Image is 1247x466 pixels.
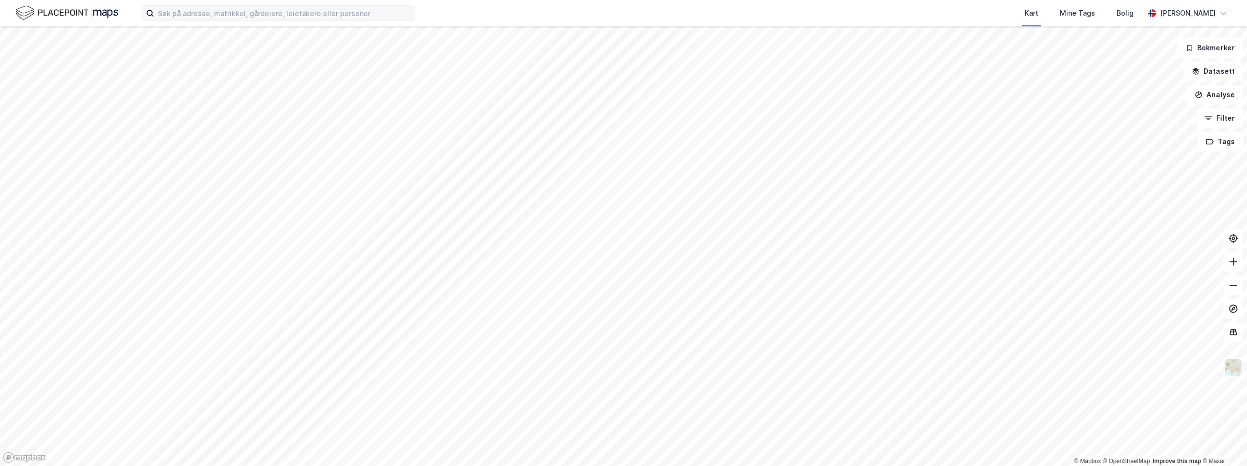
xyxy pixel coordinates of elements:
iframe: Chat Widget [1198,419,1247,466]
img: Z [1224,358,1243,377]
a: Mapbox homepage [3,452,46,463]
button: Bokmerker [1177,38,1243,58]
img: logo.f888ab2527a4732fd821a326f86c7f29.svg [16,4,118,21]
input: Søk på adresse, matrikkel, gårdeiere, leietakere eller personer [154,6,415,21]
a: Mapbox [1074,458,1101,465]
a: Improve this map [1153,458,1201,465]
div: Kontrollprogram for chat [1198,419,1247,466]
button: Datasett [1183,62,1243,81]
button: Filter [1196,108,1243,128]
button: Tags [1198,132,1243,151]
button: Analyse [1186,85,1243,105]
a: OpenStreetMap [1103,458,1150,465]
div: Kart [1025,7,1038,19]
div: Bolig [1117,7,1134,19]
div: [PERSON_NAME] [1160,7,1216,19]
div: Mine Tags [1060,7,1095,19]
